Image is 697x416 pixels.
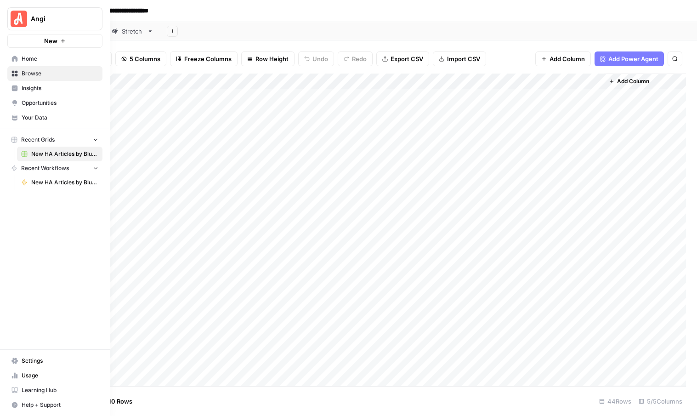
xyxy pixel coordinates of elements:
[21,164,69,172] span: Recent Workflows
[130,54,160,63] span: 5 Columns
[255,54,289,63] span: Row Height
[338,51,373,66] button: Redo
[635,394,686,409] div: 5/5 Columns
[170,51,238,66] button: Freeze Columns
[104,22,161,40] a: Stretch
[241,51,295,66] button: Row Height
[31,14,86,23] span: Angi
[391,54,423,63] span: Export CSV
[21,136,55,144] span: Recent Grids
[31,150,98,158] span: New HA Articles by Blueprint Grid
[22,99,98,107] span: Opportunities
[17,175,102,190] a: New HA Articles by Blueprint
[535,51,591,66] button: Add Column
[115,51,166,66] button: 5 Columns
[605,75,653,87] button: Add Column
[7,383,102,398] a: Learning Hub
[122,27,143,36] div: Stretch
[7,51,102,66] a: Home
[376,51,429,66] button: Export CSV
[22,371,98,380] span: Usage
[7,96,102,110] a: Opportunities
[447,54,480,63] span: Import CSV
[44,36,57,46] span: New
[7,110,102,125] a: Your Data
[595,51,664,66] button: Add Power Agent
[312,54,328,63] span: Undo
[22,84,98,92] span: Insights
[433,51,486,66] button: Import CSV
[352,54,367,63] span: Redo
[7,353,102,368] a: Settings
[22,114,98,122] span: Your Data
[298,51,334,66] button: Undo
[7,398,102,412] button: Help + Support
[184,54,232,63] span: Freeze Columns
[7,133,102,147] button: Recent Grids
[617,77,649,85] span: Add Column
[22,55,98,63] span: Home
[7,34,102,48] button: New
[17,147,102,161] a: New HA Articles by Blueprint Grid
[608,54,658,63] span: Add Power Agent
[7,368,102,383] a: Usage
[7,161,102,175] button: Recent Workflows
[7,81,102,96] a: Insights
[22,69,98,78] span: Browse
[96,397,132,406] span: Add 10 Rows
[22,401,98,409] span: Help + Support
[7,66,102,81] a: Browse
[31,178,98,187] span: New HA Articles by Blueprint
[550,54,585,63] span: Add Column
[7,7,102,30] button: Workspace: Angi
[11,11,27,27] img: Angi Logo
[22,386,98,394] span: Learning Hub
[22,357,98,365] span: Settings
[595,394,635,409] div: 44 Rows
